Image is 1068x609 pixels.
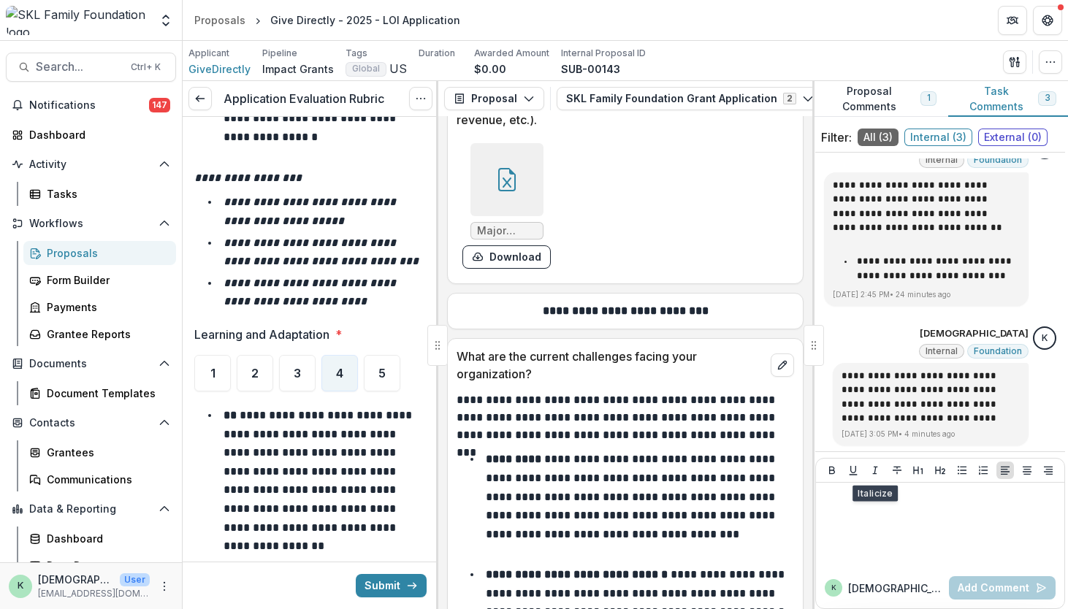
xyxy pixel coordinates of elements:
div: Data Report [47,558,164,573]
div: Document Templates [47,386,164,401]
button: Options [409,87,432,110]
p: Awarded Amount [474,47,549,60]
button: Strike [888,461,906,479]
a: Tasks [23,182,176,206]
p: $0.00 [474,61,506,77]
p: [DATE] 3:05 PM • 4 minutes ago [842,429,1020,440]
p: Filter: [821,129,852,146]
button: download-form-response [462,245,551,269]
button: Heading 1 [909,461,927,479]
span: Internal ( 3 ) [904,129,972,146]
span: All ( 3 ) [858,129,899,146]
a: Proposals [188,9,251,31]
span: Contacts [29,417,153,429]
a: Form Builder [23,268,176,292]
p: SUB-00143 [561,61,620,77]
p: Impact Grants [262,61,334,77]
span: 3 [294,367,301,379]
span: Documents [29,358,153,370]
span: Data & Reporting [29,503,153,516]
div: Tasks [47,186,164,202]
a: Grantee Reports [23,322,176,346]
p: What are the current challenges facing your organization? [457,348,765,383]
a: Grantees [23,440,176,464]
div: Payments [47,299,164,315]
span: Foundation [974,346,1022,356]
div: Form Builder [47,272,164,288]
span: 5 [378,367,386,379]
a: GiveDirectly [188,61,251,77]
div: Grantee Reports [47,326,164,342]
button: Open Activity [6,153,176,176]
button: Proposal [444,87,544,110]
button: Search... [6,53,176,82]
span: Notifications [29,99,149,112]
img: SKL Family Foundation logo [6,6,150,35]
button: Italicize [866,461,884,479]
span: Internal [926,155,958,165]
p: [DATE] 2:45 PM • 24 minutes ago [833,289,1020,300]
div: kristen [831,584,836,591]
span: Global [352,64,380,74]
p: Internal Proposal ID [561,47,646,60]
p: [EMAIL_ADDRESS][DOMAIN_NAME] [38,587,150,600]
p: Tags [346,47,367,60]
span: 147 [149,98,170,112]
p: Pipeline [262,47,297,60]
div: Dashboard [47,531,164,546]
span: 2 [251,367,259,379]
button: Open Documents [6,352,176,375]
div: Dashboard [29,127,164,142]
button: Ordered List [974,461,992,479]
button: Task Comments [948,81,1068,117]
button: Bullet List [953,461,971,479]
button: Underline [844,461,862,479]
button: Notifications147 [6,93,176,117]
div: Proposals [47,245,164,261]
button: More [156,578,173,595]
span: US [389,62,407,76]
button: Align Left [996,461,1014,479]
div: kristen [18,581,23,591]
p: [DEMOGRAPHIC_DATA] [848,581,943,596]
a: Payments [23,295,176,319]
span: 3 [1045,93,1050,103]
p: Applicant [188,47,229,60]
a: Data Report [23,554,176,578]
div: kristen [1042,334,1048,343]
nav: breadcrumb [188,9,466,31]
a: Dashboard [6,123,176,147]
span: Workflows [29,218,153,230]
p: Learning and Adaptation [194,326,329,343]
button: Heading 2 [931,461,949,479]
button: Align Right [1040,461,1057,479]
button: Open Data & Reporting [6,497,176,521]
button: Partners [998,6,1027,35]
span: Foundation [974,155,1022,165]
button: Proposal Comments [812,81,948,117]
div: Proposals [194,12,245,28]
div: Communications [47,472,164,487]
span: Search... [36,60,122,74]
button: Bold [823,461,841,479]
button: Add Comment [949,576,1056,600]
button: Submit [356,574,427,597]
span: 1 [210,367,215,379]
span: 1 [927,93,930,103]
button: Open entity switcher [156,6,176,35]
div: Give Directly - 2025 - LOI Application [270,12,460,28]
p: [DEMOGRAPHIC_DATA] [38,572,114,587]
h3: Application Evaluation Rubric [224,92,384,106]
div: Ctrl + K [128,59,164,75]
p: [DEMOGRAPHIC_DATA] [920,326,1029,341]
button: edit [771,353,794,377]
a: Dashboard [23,526,176,551]
span: Internal [926,346,958,356]
button: Open Workflows [6,212,176,235]
button: Open Contacts [6,411,176,434]
button: Align Center [1018,461,1036,479]
button: SKL Family Foundation Grant Application2 [557,87,823,110]
p: User [120,573,150,586]
span: 4 [336,367,343,379]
